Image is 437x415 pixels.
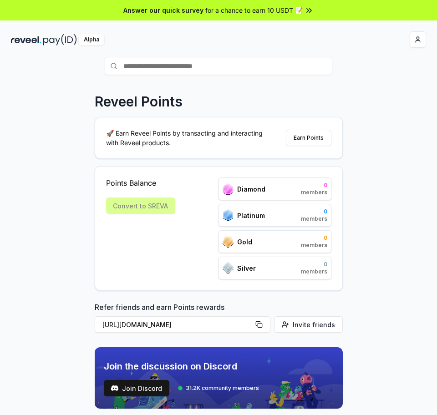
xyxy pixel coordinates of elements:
[293,320,335,329] span: Invite friends
[111,385,118,392] img: test
[301,268,327,275] span: members
[237,263,256,273] span: Silver
[237,237,252,247] span: Gold
[95,347,343,409] img: discord_banner
[301,215,327,223] span: members
[104,380,169,396] a: testJoin Discord
[122,384,162,393] span: Join Discord
[123,5,203,15] span: Answer our quick survey
[301,234,327,242] span: 0
[95,93,183,110] p: Reveel Points
[301,208,327,215] span: 0
[11,34,41,46] img: reveel_dark
[301,182,327,189] span: 0
[301,189,327,196] span: members
[237,184,265,194] span: Diamond
[95,302,343,336] div: Refer friends and earn Points rewards
[223,262,234,274] img: ranks_icon
[237,211,265,220] span: Platinum
[223,209,234,221] img: ranks_icon
[286,130,331,146] button: Earn Points
[205,5,303,15] span: for a chance to earn 10 USDT 📝
[104,380,169,396] button: Join Discord
[301,242,327,249] span: members
[301,261,327,268] span: 0
[104,360,259,373] span: Join the discussion on Discord
[79,34,104,46] div: Alpha
[43,34,77,46] img: pay_id
[106,128,270,147] p: 🚀 Earn Reveel Points by transacting and interacting with Reveel products.
[223,236,234,248] img: ranks_icon
[186,385,259,392] span: 31.2K community members
[274,316,343,333] button: Invite friends
[106,177,175,188] span: Points Balance
[95,316,270,333] button: [URL][DOMAIN_NAME]
[223,183,234,195] img: ranks_icon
